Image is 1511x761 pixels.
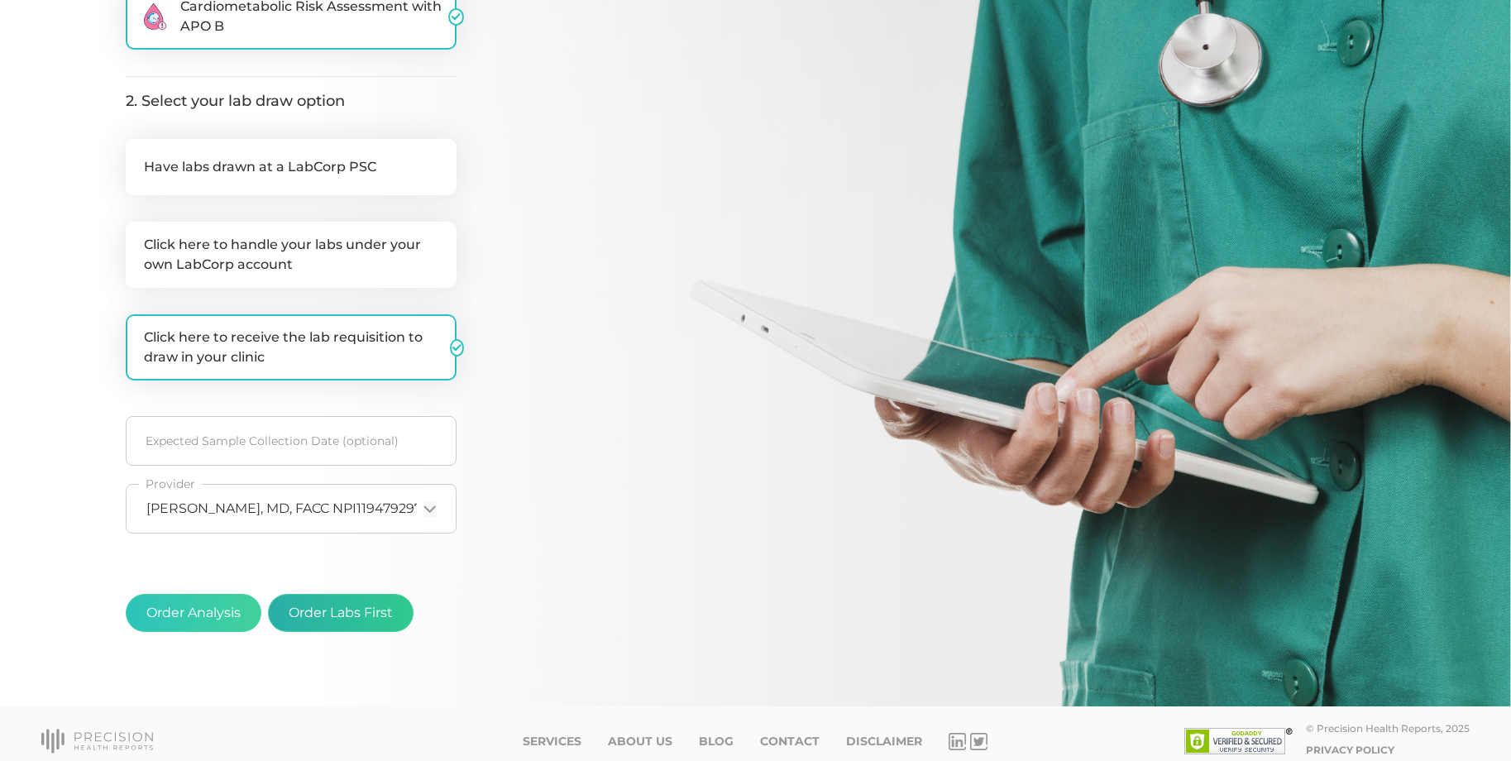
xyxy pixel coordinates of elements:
[126,139,457,195] label: Have labs drawn at a LabCorp PSC
[126,416,457,466] input: Select date
[126,594,261,632] button: Order Analysis
[760,735,820,749] a: Contact
[268,594,414,632] button: Order Labs First
[1306,744,1394,756] a: Privacy Policy
[846,735,922,749] a: Disclaimer
[146,500,430,517] span: [PERSON_NAME], MD, FACC NPI1194792978
[126,90,457,112] legend: 2. Select your lab draw option
[126,484,457,534] div: Search for option
[126,222,457,288] label: Click here to handle your labs under your own LabCorp account
[1184,728,1293,754] img: SSL site seal - click to verify
[126,314,457,380] label: Click here to receive the lab requisition to draw in your clinic
[608,735,672,749] a: About Us
[699,735,734,749] a: Blog
[523,735,581,749] a: Services
[1306,722,1470,735] div: © Precision Health Reports, 2025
